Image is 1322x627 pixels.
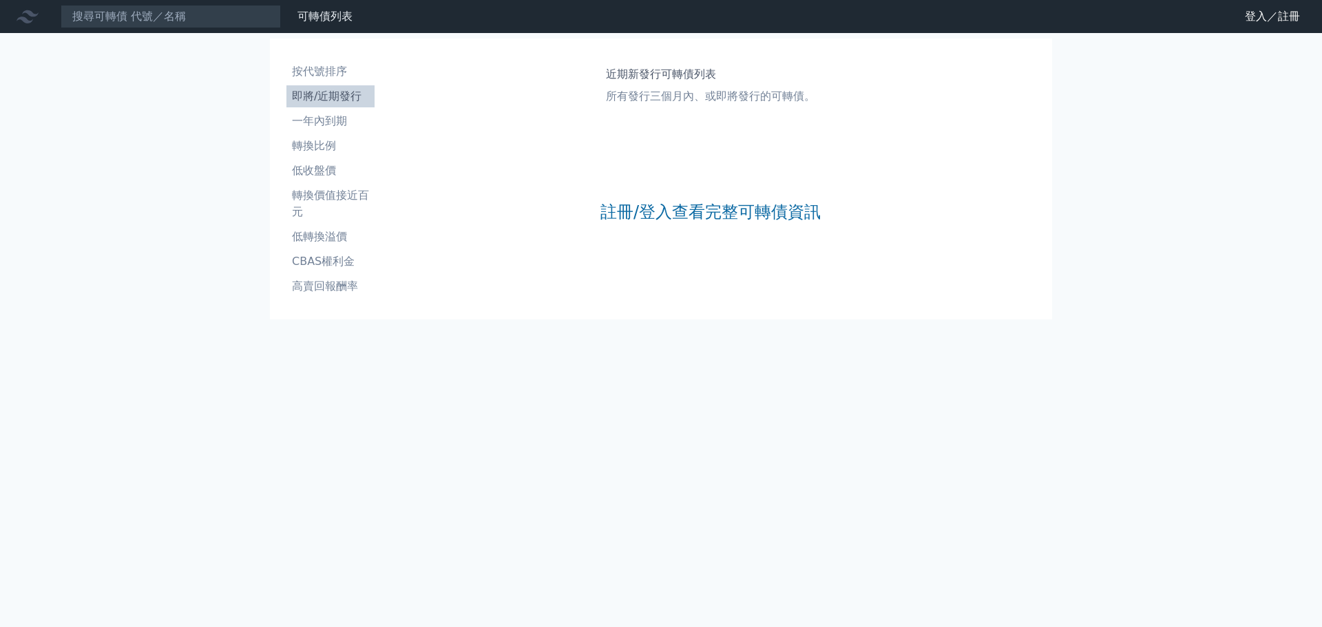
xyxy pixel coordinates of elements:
[286,162,375,179] li: 低收盤價
[286,253,375,270] li: CBAS權利金
[286,160,375,182] a: 低收盤價
[286,135,375,157] a: 轉換比例
[286,88,375,105] li: 即將/近期發行
[297,10,353,23] a: 可轉債列表
[286,138,375,154] li: 轉換比例
[286,187,375,220] li: 轉換價值接近百元
[286,229,375,245] li: 低轉換溢價
[286,275,375,297] a: 高賣回報酬率
[286,63,375,80] li: 按代號排序
[1234,6,1311,28] a: 登入／註冊
[286,113,375,129] li: 一年內到期
[600,201,821,223] a: 註冊/登入查看完整可轉債資訊
[61,5,281,28] input: 搜尋可轉債 代號／名稱
[286,226,375,248] a: 低轉換溢價
[286,251,375,273] a: CBAS權利金
[286,85,375,107] a: 即將/近期發行
[286,61,375,83] a: 按代號排序
[286,184,375,223] a: 轉換價值接近百元
[606,88,815,105] p: 所有發行三個月內、或即將發行的可轉債。
[606,66,815,83] h1: 近期新發行可轉債列表
[286,278,375,295] li: 高賣回報酬率
[286,110,375,132] a: 一年內到期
